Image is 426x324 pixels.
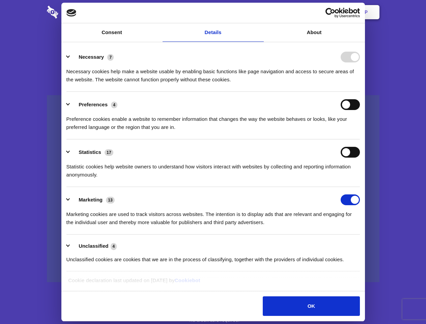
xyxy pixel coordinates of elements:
h1: Eliminate Slack Data Loss. [47,30,379,55]
a: Contact [274,2,305,23]
button: Statistics (17) [66,147,118,158]
a: Usercentrics Cookiebot - opens in a new window [301,8,360,18]
button: Preferences (4) [66,99,122,110]
h4: Auto-redaction of sensitive data, encrypted data sharing and self-destructing private chats. Shar... [47,61,379,84]
span: 7 [107,54,114,61]
a: Consent [61,23,163,42]
div: Preference cookies enable a website to remember information that changes the way the website beha... [66,110,360,131]
div: Unclassified cookies are cookies that we are in the process of classifying, together with the pro... [66,250,360,264]
div: Statistic cookies help website owners to understand how visitors interact with websites by collec... [66,158,360,179]
a: Login [306,2,335,23]
iframe: Drift Widget Chat Controller [392,290,418,316]
label: Marketing [79,197,103,202]
span: 13 [106,197,115,204]
img: logo-wordmark-white-trans-d4663122ce5f474addd5e946df7df03e33cb6a1c49d2221995e7729f52c070b2.svg [47,6,105,19]
div: Necessary cookies help make a website usable by enabling basic functions like page navigation and... [66,62,360,84]
span: 17 [105,149,113,156]
a: Pricing [198,2,227,23]
label: Preferences [79,102,108,107]
a: About [264,23,365,42]
button: Unclassified (4) [66,242,121,250]
span: 4 [111,102,117,108]
button: OK [263,296,360,316]
span: 4 [111,243,117,250]
label: Necessary [79,54,104,60]
a: Wistia video thumbnail [47,95,379,282]
a: Details [163,23,264,42]
img: logo [66,9,77,17]
div: Cookie declaration last updated on [DATE] by [63,276,363,290]
button: Marketing (13) [66,194,119,205]
button: Necessary (7) [66,52,118,62]
a: Cookiebot [175,277,200,283]
label: Statistics [79,149,101,155]
div: Marketing cookies are used to track visitors across websites. The intention is to display ads tha... [66,205,360,226]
